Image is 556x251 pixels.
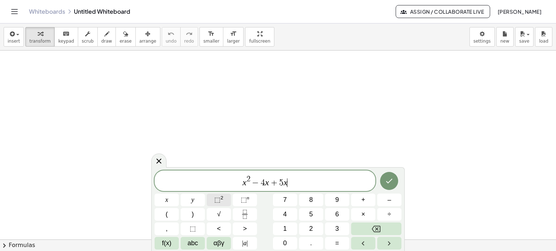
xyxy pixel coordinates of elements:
span: x [165,195,168,205]
span: insert [8,39,20,44]
button: Less than [207,222,231,235]
span: larger [227,39,240,44]
button: y [181,194,205,206]
button: Done [380,172,398,190]
button: 7 [273,194,297,206]
span: < [217,224,221,234]
span: 1 [283,224,287,234]
span: αβγ [214,238,224,248]
span: new [500,39,509,44]
button: Absolute value [233,237,257,250]
i: redo [186,30,193,38]
button: redoredo [180,27,198,47]
span: + [361,195,365,205]
button: Left arrow [351,237,375,250]
span: abc [188,238,198,248]
button: 4 [273,208,297,221]
button: Squared [207,194,231,206]
button: ( [155,208,179,221]
button: fullscreen [245,27,274,47]
var: x [265,178,269,187]
span: Assign / Collaborate Live [402,8,484,15]
span: ) [192,209,194,219]
button: scrub [78,27,98,47]
button: 9 [325,194,349,206]
i: format_size [230,30,237,38]
button: Assign / Collaborate Live [396,5,490,18]
span: 7 [283,195,287,205]
span: × [361,209,365,219]
button: arrange [135,27,160,47]
button: 5 [299,208,323,221]
span: ⬚ [214,196,220,203]
button: Toggle navigation [9,6,20,17]
span: smaller [203,39,219,44]
span: , [166,224,168,234]
span: 3 [335,224,339,234]
button: Greater than [233,222,257,235]
span: 9 [335,195,339,205]
span: [PERSON_NAME] [497,8,542,15]
span: − [250,178,261,187]
button: 6 [325,208,349,221]
span: fullscreen [249,39,270,44]
span: | [242,239,244,247]
button: undoundo [162,27,181,47]
span: load [539,39,548,44]
span: settings [473,39,491,44]
button: draw [97,27,116,47]
button: format_sizelarger [223,27,244,47]
button: Right arrow [377,237,401,250]
button: save [515,27,534,47]
span: transform [29,39,51,44]
sup: 2 [220,195,223,200]
button: . [299,237,323,250]
span: redo [184,39,194,44]
span: 4 [261,178,265,187]
span: 2 [309,224,313,234]
button: format_sizesmaller [199,27,223,47]
span: = [335,238,339,248]
button: Divide [377,208,401,221]
span: scrub [82,39,94,44]
a: Whiteboards [29,8,65,15]
button: Placeholder [181,222,205,235]
span: draw [101,39,112,44]
span: 5 [309,209,313,219]
span: save [519,39,529,44]
button: Greek alphabet [207,237,231,250]
button: Times [351,208,375,221]
button: 3 [325,222,349,235]
span: 8 [309,195,313,205]
span: + [269,178,279,187]
sup: n [247,195,249,200]
button: 0 [273,237,297,250]
span: undo [166,39,177,44]
span: | [247,239,248,247]
span: 0 [283,238,287,248]
span: erase [119,39,131,44]
span: keypad [58,39,74,44]
button: [PERSON_NAME] [492,5,547,18]
button: ) [181,208,205,221]
span: ⬚ [241,196,247,203]
var: x [283,178,287,187]
i: undo [168,30,174,38]
button: new [496,27,514,47]
span: y [191,195,194,205]
span: f(x) [162,238,172,248]
button: transform [25,27,55,47]
button: settings [469,27,495,47]
button: Plus [351,194,375,206]
button: Square root [207,208,231,221]
button: Fraction [233,208,257,221]
span: . [310,238,312,248]
span: ⬚ [190,224,196,234]
button: insert [4,27,24,47]
var: x [243,178,247,187]
button: x [155,194,179,206]
span: 5 [279,178,283,187]
i: keyboard [63,30,69,38]
button: Backspace [351,222,401,235]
